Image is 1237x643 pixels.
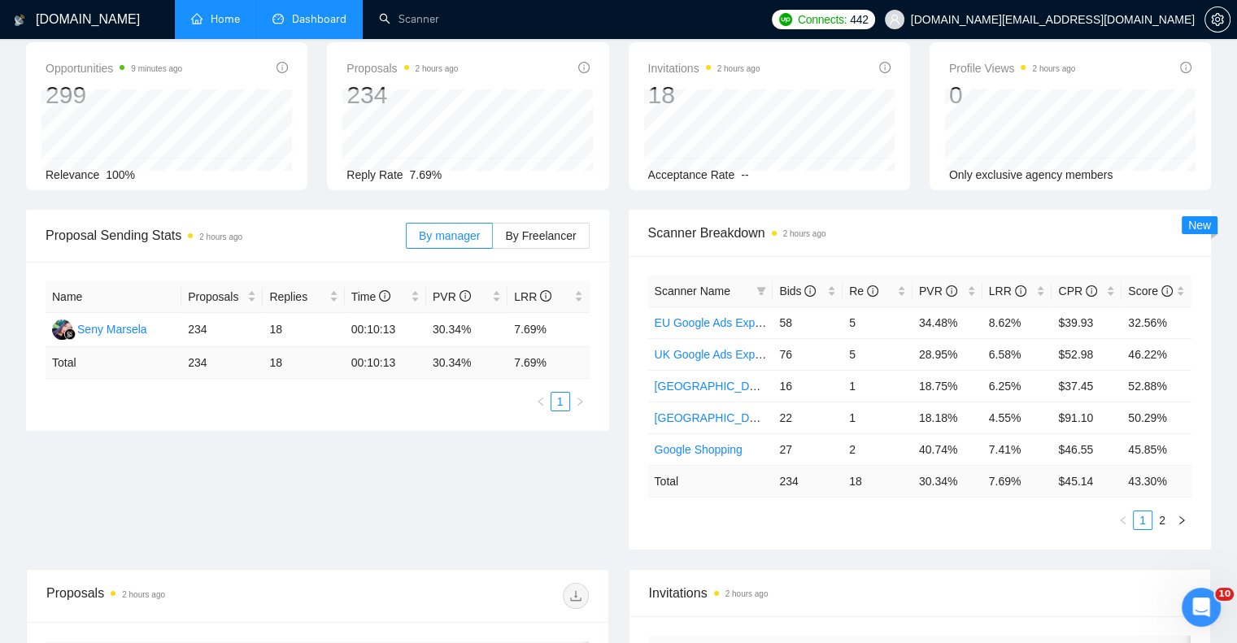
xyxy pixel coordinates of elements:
[949,80,1076,111] div: 0
[64,328,76,340] img: gigradar-bm.png
[505,229,576,242] span: By Freelancer
[1215,588,1234,601] span: 10
[188,288,244,306] span: Proposals
[181,347,263,379] td: 234
[426,347,507,379] td: 30.34 %
[798,11,847,28] span: Connects:
[1204,13,1230,26] a: setting
[1122,465,1191,497] td: 43.30 %
[1152,510,1172,530] li: 2
[46,347,181,379] td: Total
[949,168,1113,181] span: Only exclusive agency members
[989,285,1026,298] span: LRR
[1052,370,1122,402] td: $37.45
[756,286,766,296] span: filter
[648,223,1192,243] span: Scanner Breakdown
[1052,465,1122,497] td: $ 45.14
[849,285,878,298] span: Re
[1052,433,1122,465] td: $46.55
[570,392,590,411] button: right
[551,393,569,411] a: 1
[655,443,743,456] a: Google Shopping
[1204,7,1230,33] button: setting
[263,347,344,379] td: 18
[946,285,957,297] span: info-circle
[919,285,957,298] span: PVR
[1133,510,1152,530] li: 1
[1122,433,1191,465] td: 45.85%
[122,590,165,599] time: 2 hours ago
[982,306,1052,338] td: 8.62%
[843,433,913,465] td: 2
[379,12,439,26] a: searchScanner
[843,402,913,433] td: 1
[648,80,760,111] div: 18
[181,313,263,347] td: 234
[913,306,982,338] td: 34.48%
[804,285,816,297] span: info-circle
[1052,338,1122,370] td: $52.98
[346,168,403,181] span: Reply Rate
[426,313,507,347] td: 30.34%
[346,59,458,78] span: Proposals
[351,290,390,303] span: Time
[1205,13,1230,26] span: setting
[379,290,390,302] span: info-circle
[982,370,1052,402] td: 6.25%
[982,433,1052,465] td: 7.41%
[649,583,1191,603] span: Invitations
[982,338,1052,370] td: 6.58%
[773,370,843,402] td: 16
[416,64,459,73] time: 2 hours ago
[531,392,551,411] li: Previous Page
[1172,510,1191,530] button: right
[536,397,546,406] span: left
[1052,402,1122,433] td: $91.10
[779,285,816,298] span: Bids
[1113,510,1133,530] button: left
[263,313,344,347] td: 18
[913,402,982,433] td: 18.18%
[773,433,843,465] td: 27
[14,7,25,33] img: logo
[1188,219,1211,232] span: New
[540,290,551,302] span: info-circle
[843,338,913,370] td: 5
[1052,306,1122,338] td: $39.93
[773,402,843,433] td: 22
[1122,338,1191,370] td: 46.22%
[949,59,1076,78] span: Profile Views
[46,80,182,111] div: 299
[717,64,760,73] time: 2 hours ago
[106,168,135,181] span: 100%
[1180,62,1191,73] span: info-circle
[578,62,590,73] span: info-circle
[850,11,868,28] span: 442
[879,62,891,73] span: info-circle
[843,465,913,497] td: 18
[199,232,242,241] time: 2 hours ago
[783,229,826,238] time: 2 hours ago
[648,168,735,181] span: Acceptance Rate
[46,59,182,78] span: Opportunities
[1113,510,1133,530] li: Previous Page
[575,397,585,406] span: right
[570,392,590,411] li: Next Page
[1128,285,1172,298] span: Score
[419,229,480,242] span: By manager
[648,59,760,78] span: Invitations
[913,465,982,497] td: 30.34 %
[753,279,769,303] span: filter
[648,465,773,497] td: Total
[843,306,913,338] td: 5
[46,583,317,609] div: Proposals
[46,281,181,313] th: Name
[46,225,406,245] span: Proposal Sending Stats
[272,13,284,24] span: dashboard
[655,411,871,424] a: [GEOGRAPHIC_DATA] Google Ads Expert
[889,14,900,25] span: user
[725,589,769,598] time: 2 hours ago
[52,322,147,335] a: SMSeny Marsela
[181,281,263,313] th: Proposals
[1172,510,1191,530] li: Next Page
